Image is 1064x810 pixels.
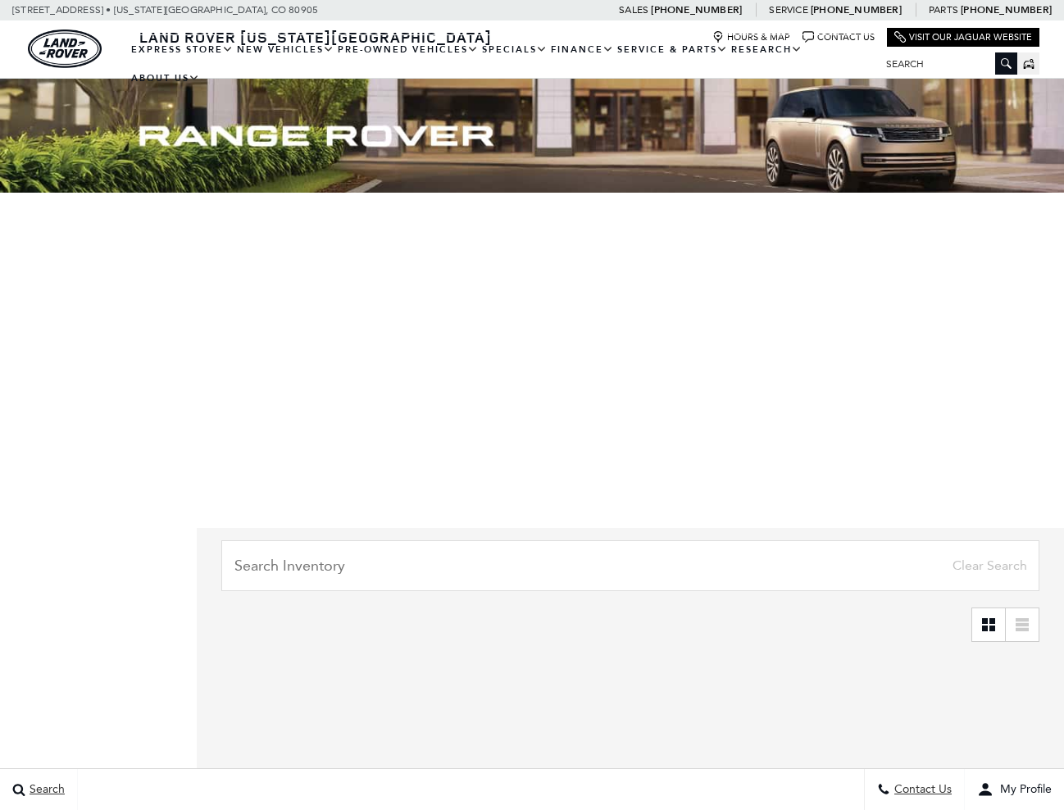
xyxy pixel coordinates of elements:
[965,769,1064,810] button: user-profile-menu
[235,35,336,64] a: New Vehicles
[130,64,202,93] a: About Us
[929,4,958,16] span: Parts
[730,35,804,64] a: Research
[890,783,952,797] span: Contact Us
[336,35,480,64] a: Pre-Owned Vehicles
[130,27,502,47] a: Land Rover [US_STATE][GEOGRAPHIC_DATA]
[803,31,875,43] a: Contact Us
[28,30,102,68] a: land-rover
[25,783,65,797] span: Search
[549,35,616,64] a: Finance
[480,35,549,64] a: Specials
[130,35,874,93] nav: Main Navigation
[651,3,742,16] a: [PHONE_NUMBER]
[874,54,1017,74] input: Search
[712,31,790,43] a: Hours & Map
[221,540,1039,591] input: Search Inventory
[894,31,1032,43] a: Visit Our Jaguar Website
[769,4,807,16] span: Service
[961,3,1052,16] a: [PHONE_NUMBER]
[994,783,1052,797] span: My Profile
[616,35,730,64] a: Service & Parts
[130,35,235,64] a: EXPRESS STORE
[28,30,102,68] img: Land Rover
[12,4,318,16] a: [STREET_ADDRESS] • [US_STATE][GEOGRAPHIC_DATA], CO 80905
[811,3,902,16] a: [PHONE_NUMBER]
[139,27,492,47] span: Land Rover [US_STATE][GEOGRAPHIC_DATA]
[619,4,648,16] span: Sales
